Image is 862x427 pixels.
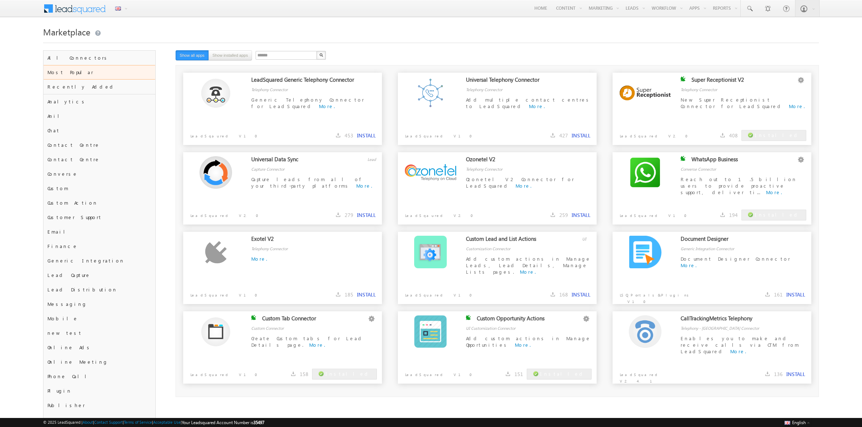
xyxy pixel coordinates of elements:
div: Universal Telephony Connector [466,76,571,86]
a: More. [766,189,782,195]
div: new test [43,326,155,340]
div: Super Receptionist V2 [691,76,797,86]
span: © 2025 LeadSquared | | | | | [43,419,264,426]
div: CallTrackingMetrics Telephony [681,315,786,325]
img: downloads [291,372,295,376]
div: All Connectors [43,51,155,65]
button: INSTALL [572,291,590,298]
div: Document Designer [681,235,786,245]
img: Alternate Logo [629,156,661,189]
span: 427 [559,132,568,139]
span: 453 [345,132,353,139]
img: Alternate Logo [414,77,447,109]
span: 168 [559,291,568,298]
div: Custom Opportunity Actions [477,315,582,325]
p: LeadSquared V1.0 [183,288,263,298]
img: Search [319,53,323,57]
div: Publisher [43,398,155,413]
span: Ozonetel V2 Connector for LeadSquared [466,176,574,189]
img: checking status [681,76,686,81]
img: Alternate Logo [201,78,230,108]
div: Custom Action [43,196,155,210]
span: Installed [325,371,370,377]
a: Contact Support [94,420,123,424]
div: Real Estate [43,413,155,427]
img: checking status [251,315,256,320]
img: Alternate Logo [201,317,230,346]
a: More. [319,103,335,109]
div: Universal Data Sync [251,156,357,166]
span: 158 [300,371,308,377]
span: Marketplace [43,26,91,38]
a: Terms of Service [124,420,152,424]
div: Plugin [43,384,155,398]
div: Custom Lead and List Actions [466,235,571,245]
span: Add custom actions in Manage Leads, Lead Details, Manage Lists pages. [466,256,591,275]
span: Installed [755,212,800,218]
div: Contact Centre [43,138,155,152]
div: Custom Tab Connector [262,315,367,325]
span: Your Leadsquared Account Number is [182,420,264,425]
div: Anil [43,109,155,123]
button: Show installed apps [209,50,252,60]
button: INSTALL [572,132,590,139]
img: Alternate Logo [619,85,671,101]
span: 259 [559,212,568,218]
span: Reach out to 1.5 billion users to provide proactive support, deliver ti... [681,176,797,195]
div: Most Popular [43,65,155,80]
span: New Super Receptionist Connector for LeadSquared [681,97,783,109]
span: English [792,420,806,425]
p: LeadSquared V1.0 [398,368,478,378]
a: More. [515,342,531,348]
img: downloads [551,133,555,137]
span: 161 [774,291,783,298]
img: checking status [681,156,686,161]
div: Mobile [43,311,155,326]
span: Add multiple contact centres to LeadSquared [466,97,591,109]
div: Chat [43,123,155,138]
div: Customer Support [43,210,155,225]
div: LeadSquared Generic Telephony Connector [251,76,357,86]
p: LeadSquared V2.0 [613,129,692,139]
span: Create Custom tabs for Lead Details page. [251,335,364,348]
img: downloads [336,292,340,296]
button: INSTALL [786,371,805,377]
img: downloads [720,133,725,137]
img: Alternate Logo [199,156,232,189]
div: Online Meeting [43,355,155,369]
span: 194 [729,212,738,218]
span: 279 [345,212,353,218]
span: Installed [755,132,800,138]
img: downloads [336,213,340,217]
div: Recently Added [43,80,155,94]
button: INSTALL [357,291,376,298]
a: More. [681,262,697,268]
a: Acceptable Use [153,420,181,424]
span: 185 [345,291,353,298]
p: LeadSquared V1.0 [183,368,263,378]
a: More. [516,183,531,189]
img: Alternate Logo [629,236,661,268]
a: More. [356,183,372,189]
p: LeadSquared V1.0 [613,209,692,219]
div: Converse [43,167,155,181]
img: downloads [765,372,770,376]
div: WhatsApp Business [691,156,797,166]
img: Alternate Logo [414,236,447,268]
span: Enables you to make and receive calls via CTM from LeadSquared [681,335,799,354]
img: Alternate Logo [629,315,661,348]
div: Lead Distribution [43,282,155,297]
a: More. [251,256,267,262]
a: More. [730,348,746,354]
span: Document Designer Connector [681,256,790,262]
p: LeadSqaured V2.0 [398,209,478,219]
a: About [83,420,93,424]
span: Installed [540,371,585,377]
img: downloads [765,292,770,296]
img: downloads [551,213,555,217]
div: Phone Call [43,369,155,384]
img: downloads [506,372,510,376]
div: Analytics [43,94,155,109]
span: 151 [514,371,523,377]
a: More. [520,269,536,275]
